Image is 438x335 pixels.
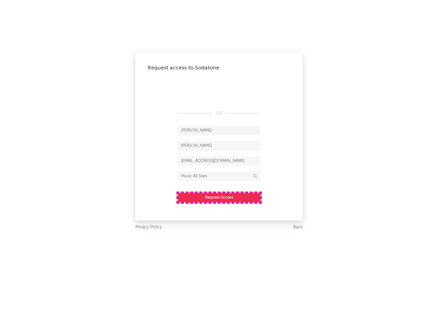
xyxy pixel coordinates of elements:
div: Request access to Sodatone [148,64,290,72]
div: OR [178,110,260,117]
input: Last Name [178,141,260,150]
input: Division [178,172,260,181]
button: Request Access [178,193,260,202]
input: First Name [178,126,260,135]
a: Privacy Policy [135,224,162,231]
input: Email [178,157,260,166]
a: Back [293,224,303,231]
